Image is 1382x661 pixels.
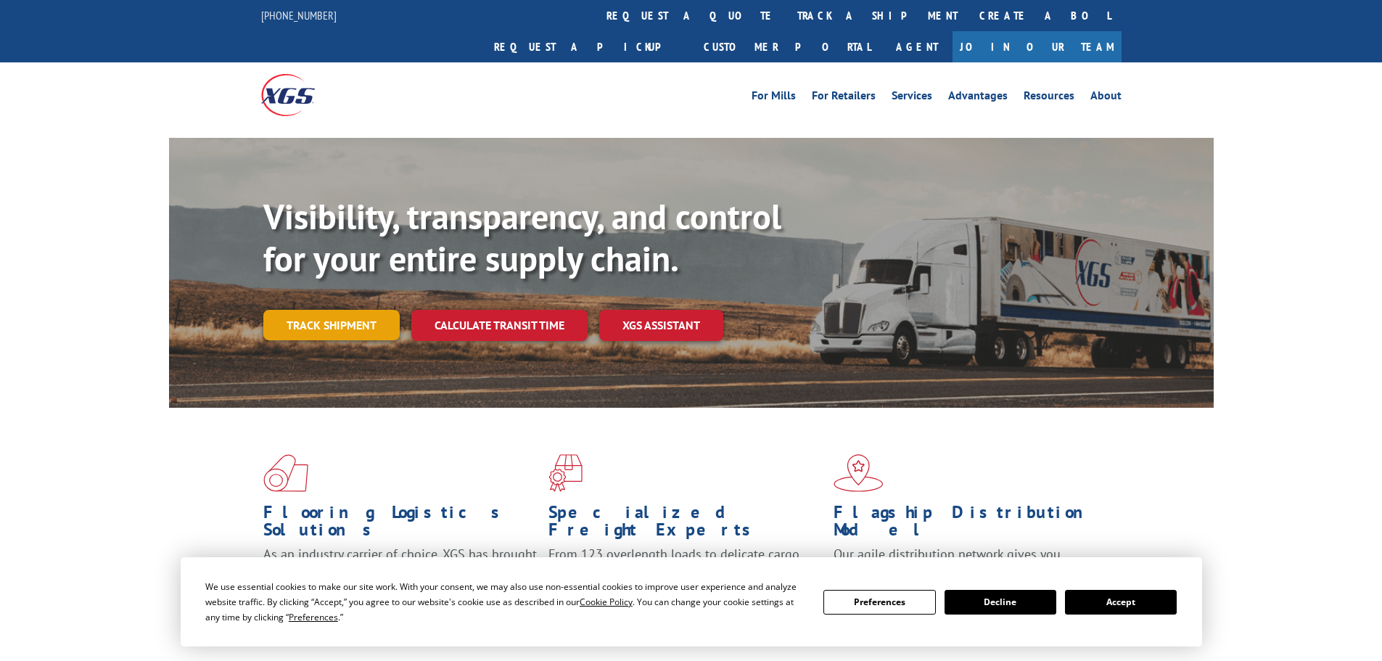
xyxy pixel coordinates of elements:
[580,596,633,608] span: Cookie Policy
[205,579,806,625] div: We use essential cookies to make our site work. With your consent, we may also use non-essential ...
[892,90,932,106] a: Services
[263,504,538,546] h1: Flooring Logistics Solutions
[411,310,588,341] a: Calculate transit time
[599,310,723,341] a: XGS ASSISTANT
[548,454,583,492] img: xgs-icon-focused-on-flooring-red
[881,31,953,62] a: Agent
[834,504,1108,546] h1: Flagship Distribution Model
[1090,90,1122,106] a: About
[261,8,337,22] a: [PHONE_NUMBER]
[823,590,935,615] button: Preferences
[289,611,338,623] span: Preferences
[1065,590,1177,615] button: Accept
[693,31,881,62] a: Customer Portal
[812,90,876,106] a: For Retailers
[263,194,781,281] b: Visibility, transparency, and control for your entire supply chain.
[263,310,400,340] a: Track shipment
[263,546,537,597] span: As an industry carrier of choice, XGS has brought innovation and dedication to flooring logistics...
[548,504,823,546] h1: Specialized Freight Experts
[263,454,308,492] img: xgs-icon-total-supply-chain-intelligence-red
[945,590,1056,615] button: Decline
[181,557,1202,646] div: Cookie Consent Prompt
[834,454,884,492] img: xgs-icon-flagship-distribution-model-red
[834,546,1101,580] span: Our agile distribution network gives you nationwide inventory management on demand.
[483,31,693,62] a: Request a pickup
[1024,90,1074,106] a: Resources
[752,90,796,106] a: For Mills
[948,90,1008,106] a: Advantages
[953,31,1122,62] a: Join Our Team
[548,546,823,610] p: From 123 overlength loads to delicate cargo, our experienced staff knows the best way to move you...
